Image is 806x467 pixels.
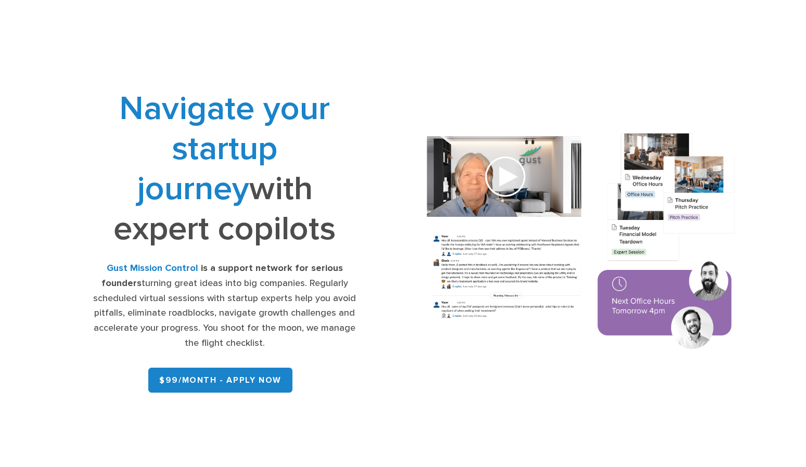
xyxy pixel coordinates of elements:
img: Composition of calendar events, a video call presentation, and chat rooms [411,121,752,364]
div: turning great ideas into big companies. Regularly scheduled virtual sessions with startup experts... [88,261,361,351]
span: Navigate your startup journey [119,88,330,209]
strong: is a support network for serious founders [101,263,343,289]
h1: with expert copilots [88,88,361,249]
strong: Gust Mission Control [107,263,198,274]
a: $99/month - APPLY NOW [148,368,292,393]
